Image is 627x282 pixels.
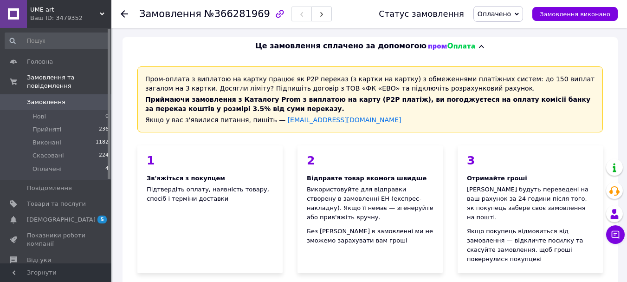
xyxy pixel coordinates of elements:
[27,184,72,192] span: Повідомлення
[30,14,111,22] div: Ваш ID: 3479352
[32,125,61,134] span: Прийняті
[27,216,96,224] span: [DEMOGRAPHIC_DATA]
[27,231,86,248] span: Показники роботи компанії
[27,58,53,66] span: Головна
[121,9,128,19] div: Повернутися назад
[32,165,62,173] span: Оплачені
[137,145,283,273] div: Підтвердіть оплату, наявність товару, спосіб і терміни доставки
[27,73,111,90] span: Замовлення та повідомлення
[32,151,64,160] span: Скасовані
[307,185,433,222] div: Використовуйте для відправки створену в замовленні ЕН (експрес-накладну). Якщо її немає — згенеру...
[145,115,595,125] div: Якщо у вас з'явилися питання, пишіть —
[478,10,511,18] span: Оплачено
[307,175,427,182] span: Відправте товар якомога швидше
[27,256,51,264] span: Відгуки
[288,116,401,124] a: [EMAIL_ADDRESS][DOMAIN_NAME]
[145,96,590,112] span: Приймаючи замовлення з Каталогу Prom з виплатою на карту (Р2Р платіж), ви погоджуєтеся на оплату ...
[32,138,61,147] span: Виконані
[5,33,110,49] input: Пошук
[96,138,109,147] span: 1182
[606,225,625,244] button: Чат з покупцем
[30,6,100,14] span: UME art
[467,175,527,182] span: Отримайте гроші
[105,112,109,121] span: 0
[467,227,594,264] div: Якщо покупець відмовиться від замовлення — відкличте посилку та скасуйте замовлення, щоб гроші по...
[307,155,433,166] div: 2
[32,112,46,121] span: Нові
[97,216,107,223] span: 5
[147,155,273,166] div: 1
[137,66,603,132] div: Пром-оплата з виплатою на картку працює як P2P переказ (з картки на картку) з обмеженнями платіжн...
[99,125,109,134] span: 236
[255,41,427,52] span: Це замовлення сплачено за допомогою
[540,11,610,18] span: Замовлення виконано
[147,175,225,182] span: Зв'яжіться з покупцем
[379,9,464,19] div: Статус замовлення
[139,8,201,20] span: Замовлення
[204,8,270,20] span: №366281969
[467,185,594,222] div: [PERSON_NAME] будуть переведені на ваш рахунок за 24 години після того, як покупець забере своє з...
[307,227,433,245] div: Без [PERSON_NAME] в замовленні ми не зможемо зарахувати вам гроші
[27,200,86,208] span: Товари та послуги
[99,151,109,160] span: 224
[532,7,618,21] button: Замовлення виконано
[27,98,65,106] span: Замовлення
[105,165,109,173] span: 4
[467,155,594,166] div: 3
